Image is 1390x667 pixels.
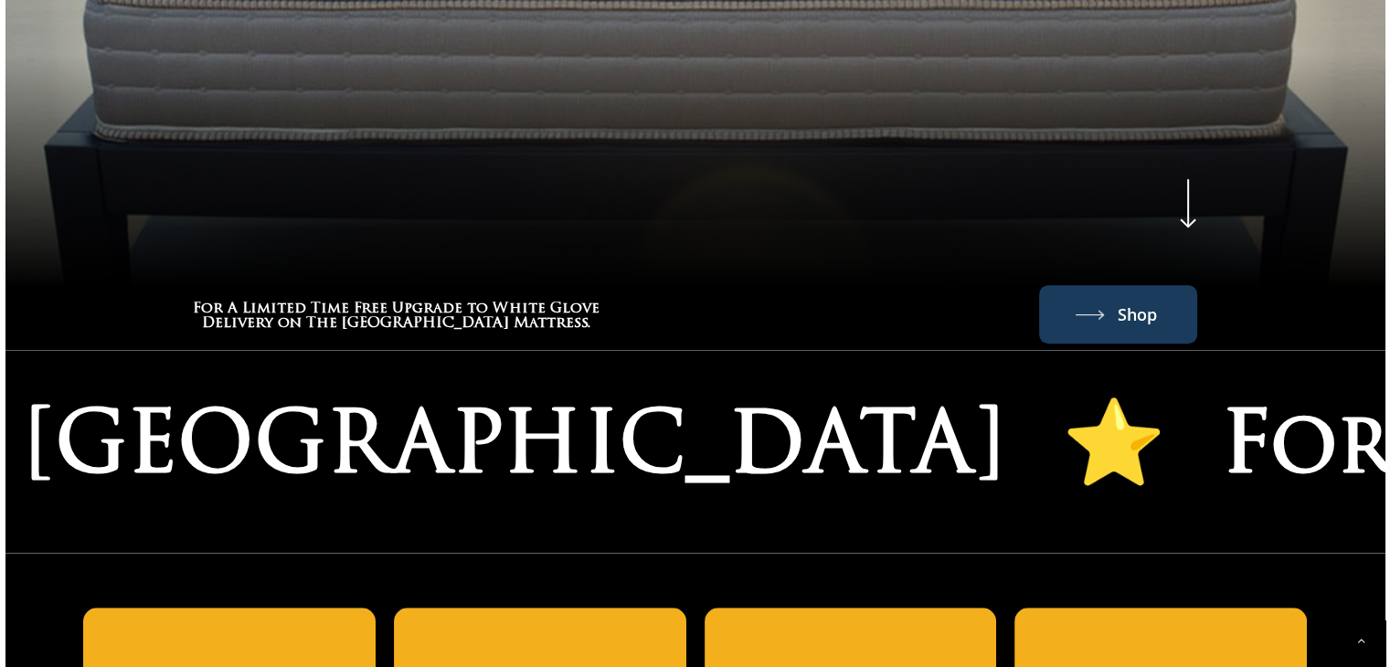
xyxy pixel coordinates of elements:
[467,302,488,316] span: to
[193,302,223,316] span: For
[193,302,600,331] h3: For A Limited Time Free Upgrade to White Glove Delivery on The Windsor Mattress.
[193,302,600,334] a: For A Limited Time Free Upgrade to White Glove Delivery on The Windsor Mattress.
[306,316,337,331] span: The
[1076,300,1161,329] a: Shop The Windsor Mattress
[311,302,349,316] span: Time
[202,316,273,331] span: Delivery
[228,302,238,316] span: A
[550,302,600,316] span: Glove
[392,302,462,316] span: Upgrade
[278,316,302,331] span: on
[354,302,387,316] span: Free
[1118,300,1157,329] span: Shop
[1348,628,1374,654] a: Back to top
[514,316,590,331] span: Mattress.
[342,316,509,331] span: [GEOGRAPHIC_DATA]
[242,302,306,316] span: Limited
[493,302,546,316] span: White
